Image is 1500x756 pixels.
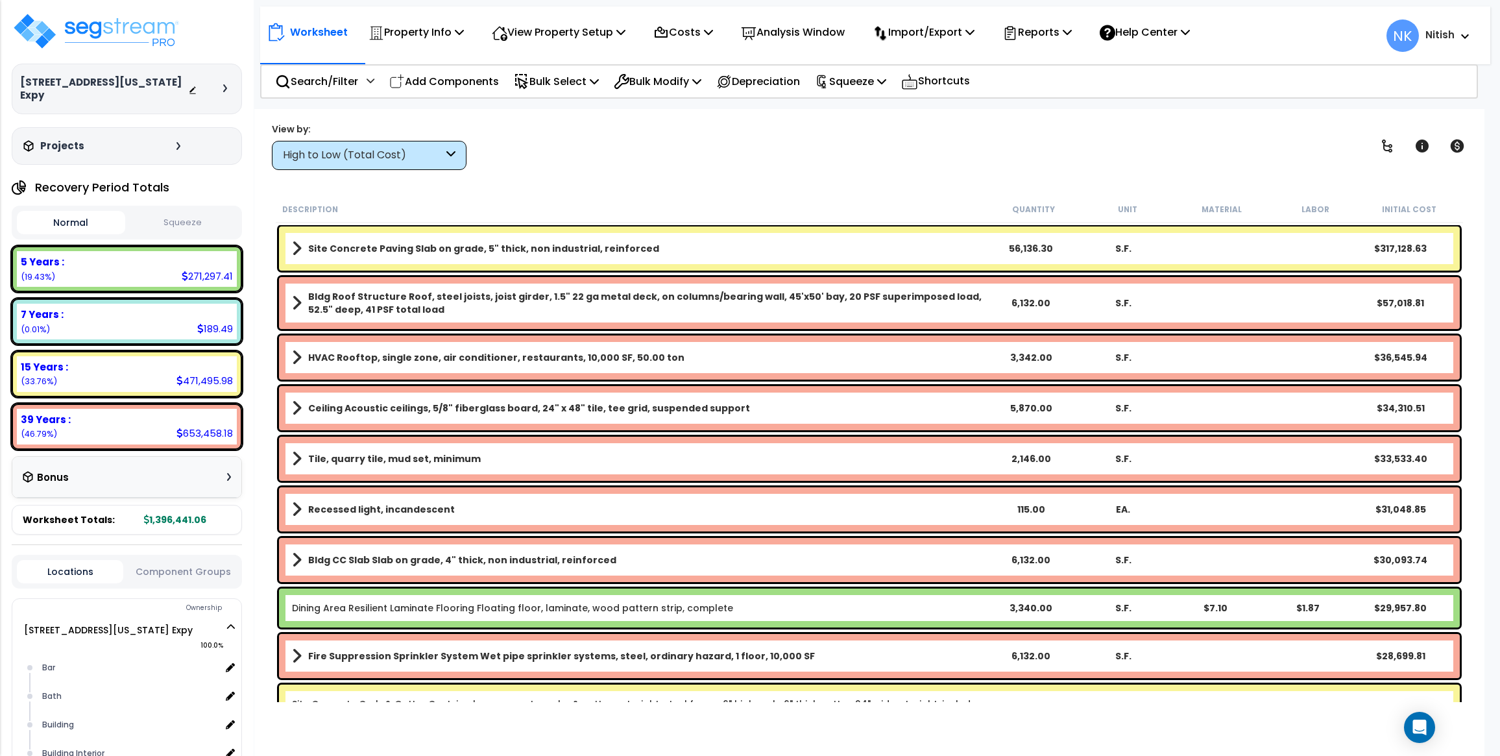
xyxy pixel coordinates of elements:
[985,351,1077,364] div: 3,342.00
[39,660,221,676] div: Bar
[21,413,71,426] b: 39 Years :
[40,140,84,152] h3: Projects
[1354,351,1446,364] div: $36,545.94
[1354,297,1446,310] div: $57,018.81
[1077,602,1169,615] div: S.F.
[1202,204,1242,215] small: Material
[144,513,206,526] b: 1,396,441.06
[1354,242,1446,255] div: $317,128.63
[1077,402,1169,415] div: S.F.
[1118,204,1137,215] small: Unit
[741,23,845,41] p: Analysis Window
[308,650,815,663] b: Fire Suppression Sprinkler System Wet pipe sprinkler systems, steel, ordinary hazard, 1 floor, 10...
[1404,712,1435,743] div: Open Intercom Messenger
[1354,650,1446,663] div: $28,699.81
[308,452,481,465] b: Tile, quarry tile, mud set, minimum
[292,239,985,258] a: Assembly Title
[292,290,985,316] a: Assembly Title
[12,12,180,51] img: logo_pro_r.png
[1077,650,1169,663] div: S.F.
[1077,503,1169,516] div: EA.
[292,602,733,615] a: Individual Item
[21,324,50,335] small: 0.013569495013273241%
[21,428,57,439] small: 46.794540687596225%
[292,399,985,417] a: Assembly Title
[290,23,348,41] p: Worksheet
[282,204,338,215] small: Description
[38,600,241,616] div: Ownership
[1077,554,1169,567] div: S.F.
[1382,204,1436,215] small: Initial Cost
[24,624,193,637] a: [STREET_ADDRESS][US_STATE] Expy 100.0%
[985,297,1077,310] div: 6,132.00
[985,242,1077,255] div: 56,136.30
[176,426,233,440] div: 653,458.18
[292,348,985,367] a: Assembly Title
[369,23,464,41] p: Property Info
[1301,204,1329,215] small: Labor
[1354,554,1446,567] div: $30,093.74
[292,500,985,518] a: Assembly Title
[1386,19,1419,52] span: NK
[37,472,69,483] h3: Bonus
[21,360,68,374] b: 15 Years :
[21,308,64,321] b: 7 Years :
[985,554,1077,567] div: 6,132.00
[514,73,599,90] p: Bulk Select
[182,269,233,283] div: 271,297.41
[614,73,701,90] p: Bulk Modify
[21,271,55,282] small: 19.427773772277934%
[292,450,985,468] a: Assembly Title
[1354,503,1446,516] div: $31,048.85
[272,123,466,136] div: View by:
[1354,452,1446,465] div: $33,533.40
[308,503,455,516] b: Recessed light, incandescent
[283,148,443,163] div: High to Low (Total Cost)
[39,717,221,733] div: Building
[1077,452,1169,465] div: S.F.
[985,602,1077,615] div: 3,340.00
[39,689,221,704] div: Bath
[1425,28,1455,42] b: Nitish
[1077,242,1169,255] div: S.F.
[1002,23,1072,41] p: Reports
[1262,602,1354,615] div: $1.87
[985,402,1077,415] div: 5,870.00
[894,66,977,97] div: Shortcuts
[308,242,659,255] b: Site Concrete Paving Slab on grade, 5" thick, non industrial, reinforced
[17,560,123,583] button: Locations
[21,376,57,387] small: 33.764116045112566%
[292,647,985,665] a: Assembly Title
[1100,23,1190,41] p: Help Center
[308,290,985,316] b: Bldg Roof Structure Roof, steel joists, joist girder, 1.5" 22 ga metal deck, on columns/bearing w...
[492,23,625,41] p: View Property Setup
[176,374,233,387] div: 471,495.98
[985,452,1077,465] div: 2,146.00
[275,73,358,90] p: Search/Filter
[1354,402,1446,415] div: $34,310.51
[1354,602,1446,615] div: $29,957.80
[1077,351,1169,364] div: S.F.
[716,73,800,90] p: Depreciation
[901,72,970,91] p: Shortcuts
[23,513,115,526] span: Worksheet Totals:
[35,181,169,194] h4: Recovery Period Totals
[128,212,237,234] button: Squeeze
[709,66,807,97] div: Depreciation
[308,351,684,364] b: HVAC Rooftop, single zone, air conditioner, restaurants, 10,000 SF, 50.00 ton
[197,322,233,335] div: 189.49
[130,565,236,579] button: Component Groups
[1077,297,1169,310] div: S.F.
[200,638,235,653] span: 100.0%
[815,73,886,90] p: Squeeze
[985,650,1077,663] div: 6,132.00
[21,255,64,269] b: 5 Years :
[292,551,985,569] a: Assembly Title
[17,211,125,234] button: Normal
[985,503,1077,516] div: 115.00
[382,66,506,97] div: Add Components
[1012,204,1055,215] small: Quantity
[20,76,188,102] h3: [STREET_ADDRESS][US_STATE] Expy
[308,402,750,415] b: Ceiling Acoustic ceilings, 5/8" fiberglass board, 24" x 48" tile, tee grid, suspended support
[1169,602,1261,615] div: $7.10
